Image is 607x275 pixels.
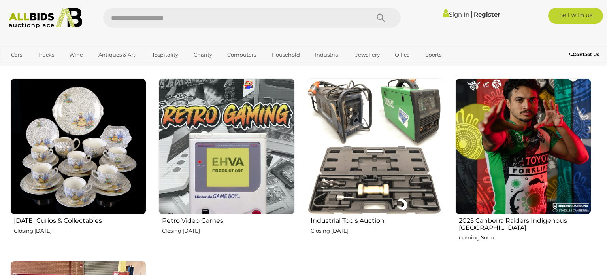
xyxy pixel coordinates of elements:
[350,48,385,61] a: Jewellery
[145,48,183,61] a: Hospitality
[158,78,294,214] img: Retro Video Games
[93,48,140,61] a: Antiques & Art
[569,50,601,59] a: Contact Us
[307,78,443,254] a: Industrial Tools Auction Closing [DATE]
[548,8,603,24] a: Sell with us
[311,226,443,235] p: Closing [DATE]
[158,78,294,254] a: Retro Video Games Closing [DATE]
[266,48,305,61] a: Household
[222,48,261,61] a: Computers
[307,78,443,214] img: Industrial Tools Auction
[443,11,469,18] a: Sign In
[14,215,146,224] h2: [DATE] Curios & Collectables
[455,78,591,214] img: 2025 Canberra Raiders Indigenous Jersey
[310,48,345,61] a: Industrial
[10,78,146,254] a: [DATE] Curios & Collectables Closing [DATE]
[64,48,88,61] a: Wine
[189,48,217,61] a: Charity
[10,78,146,214] img: Friday Curios & Collectables
[390,48,415,61] a: Office
[569,51,599,57] b: Contact Us
[162,215,294,224] h2: Retro Video Games
[459,215,591,231] h2: 2025 Canberra Raiders Indigenous [GEOGRAPHIC_DATA]
[32,48,59,61] a: Trucks
[420,48,447,61] a: Sports
[6,48,27,61] a: Cars
[311,215,443,224] h2: Industrial Tools Auction
[474,11,500,18] a: Register
[361,8,401,28] button: Search
[6,62,72,75] a: [GEOGRAPHIC_DATA]
[471,10,473,19] span: |
[459,233,591,242] p: Coming Soon
[162,226,294,235] p: Closing [DATE]
[455,78,591,254] a: 2025 Canberra Raiders Indigenous [GEOGRAPHIC_DATA] Coming Soon
[5,8,87,28] img: Allbids.com.au
[14,226,146,235] p: Closing [DATE]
